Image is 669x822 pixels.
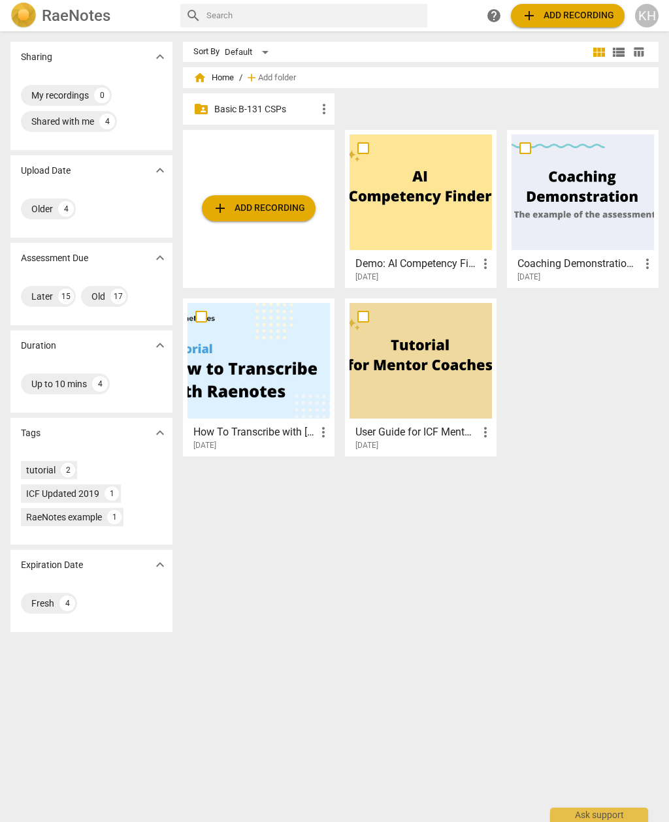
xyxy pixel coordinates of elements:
button: KH [635,4,659,27]
span: folder_shared [193,101,209,117]
a: User Guide for ICF Mentor Coaches[DATE] [350,303,492,451]
div: 2 [61,463,75,477]
input: Search [206,5,422,26]
a: LogoRaeNotes [10,3,170,29]
span: Home [193,71,234,84]
div: Old [91,290,105,303]
span: expand_more [152,425,168,441]
div: 1 [105,486,119,501]
button: Table view [628,42,648,62]
span: Add folder [258,73,296,83]
button: Show more [150,336,170,355]
span: search [186,8,201,24]
p: Upload Date [21,164,71,178]
p: Tags [21,426,41,440]
h3: Demo: AI Competency Finder [355,256,478,272]
div: 17 [110,289,126,304]
button: Show more [150,248,170,268]
p: Duration [21,339,56,353]
h3: Coaching Demonstration (Example) [517,256,640,272]
button: Show more [150,555,170,575]
div: Older [31,202,53,215]
div: 1 [107,510,122,524]
div: ICF Updated 2019 [26,487,99,500]
p: Sharing [21,50,52,64]
span: more_vert [478,256,493,272]
button: List view [609,42,628,62]
div: RaeNotes example [26,511,102,524]
span: [DATE] [517,272,540,283]
div: Shared with me [31,115,94,128]
p: Assessment Due [21,251,88,265]
span: [DATE] [355,440,378,451]
span: Add recording [521,8,614,24]
div: 4 [92,376,108,392]
h3: How To Transcribe with RaeNotes [193,424,316,440]
button: Show more [150,423,170,443]
div: Up to 10 mins [31,377,87,390]
span: add [212,200,228,216]
img: Logo [10,3,37,29]
span: expand_more [152,163,168,178]
div: 4 [58,201,74,217]
span: help [486,8,502,24]
span: expand_more [152,49,168,65]
div: 4 [59,595,75,611]
span: more_vert [316,424,331,440]
div: tutorial [26,464,56,477]
span: view_list [611,44,627,60]
div: Sort By [193,47,220,57]
h3: User Guide for ICF Mentor Coaches [355,424,478,440]
span: add [245,71,258,84]
span: [DATE] [193,440,216,451]
div: Default [225,42,273,63]
span: [DATE] [355,272,378,283]
span: more_vert [640,256,655,272]
div: 4 [99,114,115,129]
button: Upload [511,4,625,27]
a: Coaching Demonstration (Example)[DATE] [512,134,654,282]
a: How To Transcribe with [PERSON_NAME][DATE] [188,303,330,451]
button: Show more [150,161,170,180]
span: Add recording [212,200,305,216]
div: Ask support [550,808,648,822]
span: / [239,73,242,83]
span: view_module [591,44,607,60]
button: Upload [202,195,316,221]
span: table_chart [632,46,645,58]
div: 15 [58,289,74,304]
div: 0 [94,87,110,103]
span: home [193,71,206,84]
div: My recordings [31,89,89,102]
button: Show more [150,47,170,67]
h2: RaeNotes [42,7,110,25]
span: more_vert [316,101,332,117]
div: Later [31,290,53,303]
span: expand_more [152,250,168,266]
button: Tile view [589,42,609,62]
div: Fresh [31,597,54,610]
p: Basic B-131 CSPs [214,103,316,116]
span: more_vert [478,424,493,440]
a: Help [482,4,506,27]
span: add [521,8,537,24]
span: expand_more [152,557,168,573]
p: Expiration Date [21,558,83,572]
span: expand_more [152,338,168,353]
a: Demo: AI Competency Finder[DATE] [350,134,492,282]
